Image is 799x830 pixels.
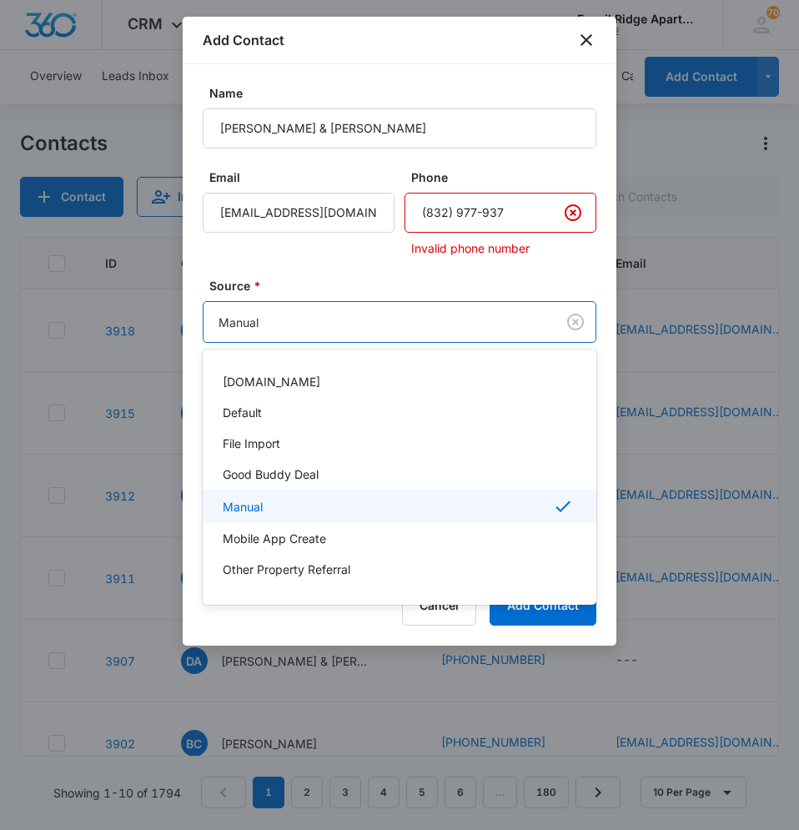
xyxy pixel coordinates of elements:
p: Manual [223,498,263,516]
p: Other Property Referral [223,561,350,578]
p: Default [223,404,262,421]
p: Mobile App Create [223,530,326,547]
p: File Import [223,435,280,452]
p: [DOMAIN_NAME] [223,373,320,390]
p: Good Buddy Deal [223,465,319,483]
